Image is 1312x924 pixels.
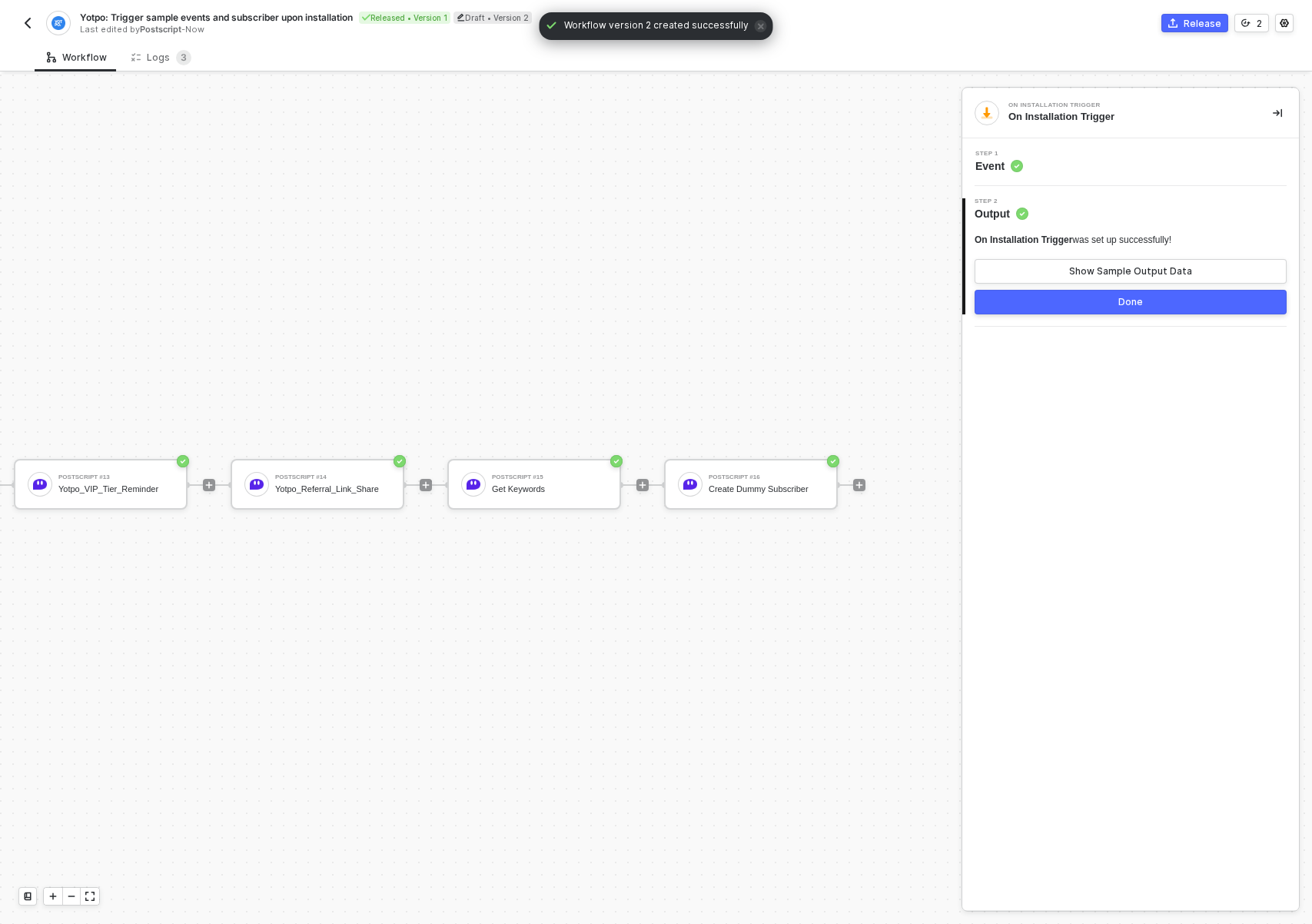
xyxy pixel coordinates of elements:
[492,484,607,494] div: Get Keywords
[47,52,107,64] div: Workflow
[962,151,1299,174] div: Step 1Event
[1257,17,1262,30] div: 2
[48,892,58,901] span: icon-play
[250,477,264,491] img: icon
[1008,110,1248,124] div: On Installation Trigger
[421,480,430,490] span: icon-play
[980,106,994,120] img: integration-icon
[564,18,749,34] span: Workflow version 2 created successfully
[827,455,839,467] span: icon-success-page
[855,480,864,490] span: icon-play
[638,480,647,490] span: icon-play
[1273,108,1282,118] span: icon-collapse-right
[610,455,623,467] span: icon-success-page
[975,234,1171,247] div: was set up successfully!
[457,13,465,22] span: icon-edit
[1280,18,1289,28] span: icon-settings
[1184,17,1221,30] div: Release
[80,24,655,35] div: Last edited by - Now
[18,14,37,32] button: back
[683,477,697,491] img: icon
[755,20,767,32] span: icon-close
[394,455,406,467] span: icon-success-page
[51,16,65,30] img: integration-icon
[1118,296,1143,308] div: Done
[140,24,181,35] span: Postscript
[1008,102,1239,108] div: On Installation Trigger
[177,455,189,467] span: icon-success-page
[709,474,824,480] div: Postscript #16
[359,12,450,24] div: Released • Version 1
[1168,18,1177,28] span: icon-commerce
[204,480,214,490] span: icon-play
[709,484,824,494] div: Create Dummy Subscriber
[975,206,1028,221] span: Output
[80,11,353,24] span: Yotpo: Trigger sample events and subscriber upon installation
[58,484,174,494] div: Yotpo_VIP_Tier_Reminder
[1161,14,1228,32] button: Release
[975,158,1023,174] span: Event
[1069,265,1192,278] div: Show Sample Output Data
[467,477,480,491] img: icon
[962,198,1299,314] div: Step 2Output On Installation Triggerwas set up successfully!Show Sample Output DataDone
[67,892,76,901] span: icon-minus
[22,17,34,29] img: back
[33,477,47,491] img: icon
[275,474,390,480] div: Postscript #14
[131,50,191,65] div: Logs
[453,12,532,24] div: Draft • Version 2
[1241,18,1251,28] span: icon-versioning
[275,484,390,494] div: Yotpo_Referral_Link_Share
[492,474,607,480] div: Postscript #15
[58,474,174,480] div: Postscript #13
[975,198,1028,204] span: Step 2
[1234,14,1269,32] button: 2
[975,259,1287,284] button: Show Sample Output Data
[975,234,1072,245] span: On Installation Trigger
[975,151,1023,157] span: Step 1
[85,892,95,901] span: icon-expand
[181,52,187,63] span: 3
[546,19,558,32] span: icon-check
[975,290,1287,314] button: Done
[176,50,191,65] sup: 3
